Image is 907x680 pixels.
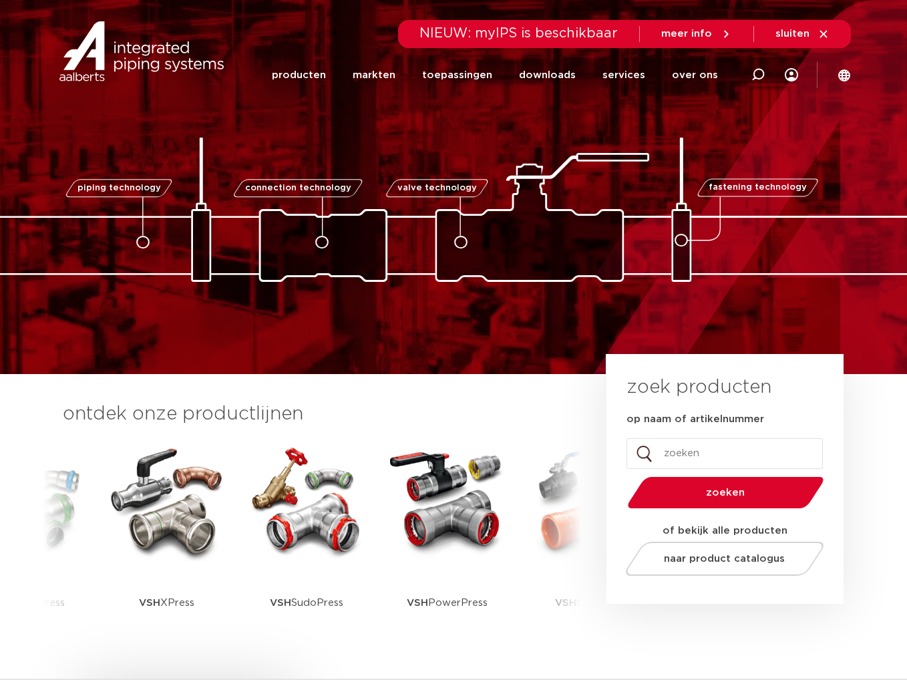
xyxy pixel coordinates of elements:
[785,48,798,102] div: my IPS
[626,438,823,469] input: zoeken
[709,184,807,192] span: fastening technology
[775,28,830,40] a: sluiten
[661,28,732,40] a: meer info
[775,29,809,39] span: sluiten
[661,29,712,39] span: meer info
[622,476,830,510] button: zoeken
[77,184,160,192] span: piping technology
[622,542,828,576] a: naar product catalogus
[419,27,618,40] span: NIEUW: myIPS is beschikbaar
[387,441,507,645] a: VSHPowerPress
[270,598,291,608] strong: VSH
[272,48,718,102] nav: Menu
[139,561,194,645] p: XPress
[272,48,326,102] a: producten
[519,48,576,102] a: downloads
[353,48,395,102] a: markten
[106,441,226,645] a: VSHXPress
[626,413,764,426] label: op naam of artikelnummer
[246,441,367,645] a: VSHSudoPress
[397,184,476,192] span: valve technology
[407,598,428,608] strong: VSH
[407,561,488,645] p: PowerPress
[662,488,789,498] span: zoeken
[527,441,647,645] a: VSHShurjoint
[555,598,576,608] strong: VSH
[63,401,561,428] h3: ontdek onze productlijnen
[422,48,492,102] a: toepassingen
[245,184,351,192] span: connection technology
[626,374,771,401] h3: zoek producten
[270,561,343,645] p: SudoPress
[663,526,787,536] strong: of bekijk alle producten
[555,561,620,645] p: Shurjoint
[665,554,785,564] span: naar product catalogus
[602,48,645,102] a: services
[139,598,160,608] strong: VSH
[672,48,718,102] a: over ons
